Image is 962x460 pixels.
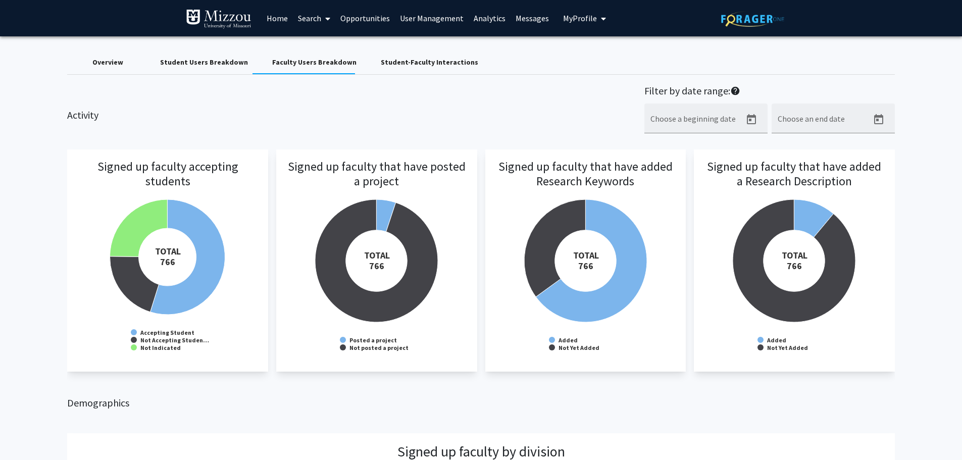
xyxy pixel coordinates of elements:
[511,1,554,36] a: Messages
[140,344,181,351] text: Not Indicated
[644,85,895,99] h2: Filter by date range:
[92,57,123,68] div: Overview
[558,336,578,344] text: Added
[767,336,786,344] text: Added
[349,336,397,344] text: Posted a project
[140,336,209,344] text: Not Accepting Studen…
[559,344,599,351] text: Not Yet Added
[140,329,194,336] text: Accepting Student
[155,245,181,268] tspan: TOTAL 766
[869,110,889,130] button: Open calendar
[782,249,807,272] tspan: TOTAL 766
[704,160,885,216] h3: Signed up faculty that have added a Research Description
[381,57,478,68] div: Student-Faculty Interactions
[721,11,784,27] img: ForagerOne Logo
[272,57,357,68] div: Faculty Users Breakdown
[286,160,467,216] h3: Signed up faculty that have posted a project
[262,1,293,36] a: Home
[77,160,258,216] h3: Signed up faculty accepting students
[364,249,389,272] tspan: TOTAL 766
[349,344,409,351] text: Not posted a project
[395,1,469,36] a: User Management
[573,249,598,272] tspan: TOTAL 766
[8,415,43,452] iframe: Chat
[67,397,894,409] h2: Demographics
[67,85,98,121] h2: Activity
[293,1,335,36] a: Search
[741,110,762,130] button: Open calendar
[335,1,395,36] a: Opportunities
[495,160,676,216] h3: Signed up faculty that have added Research Keywords
[160,57,248,68] div: Student Users Breakdown
[469,1,511,36] a: Analytics
[767,344,808,351] text: Not Yet Added
[730,85,740,97] mat-icon: help
[186,9,251,29] img: University of Missouri Logo
[563,13,597,23] span: My Profile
